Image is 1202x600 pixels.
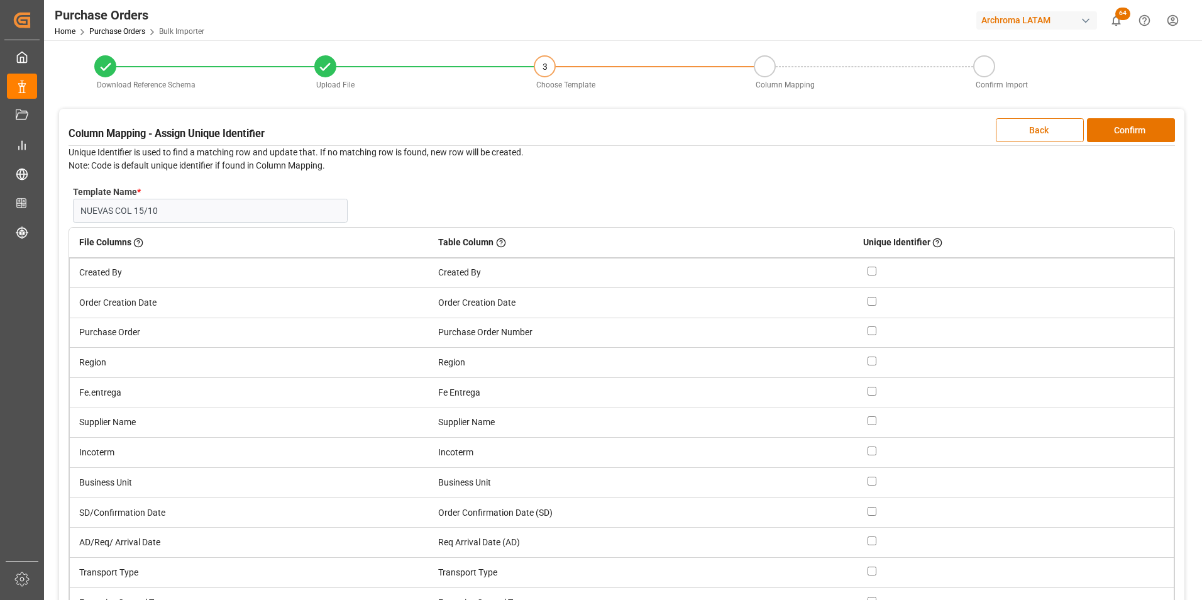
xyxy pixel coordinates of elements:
[976,11,1097,30] div: Archroma LATAM
[69,126,265,142] h3: Column Mapping
[70,348,429,378] td: Region
[73,186,141,199] label: Template Name
[1115,8,1130,20] span: 64
[89,27,145,36] a: Purchase Orders
[756,81,815,89] span: Column Mapping
[996,118,1084,142] button: Back
[438,506,844,519] div: Order Confirmation Date (SD)
[316,81,355,89] span: Upload File
[148,128,265,140] span: - Assign Unique Identifier
[438,386,844,399] div: Fe Entrega
[55,6,204,25] div: Purchase Orders
[438,446,844,459] div: Incoterm
[535,57,554,77] div: 3
[70,377,429,408] td: Fe.entrega
[536,81,595,89] span: Choose Template
[438,566,844,579] div: Transport Type
[69,146,1175,172] p: Unique Identifier is used to find a matching row and update that. If no matching row is found, ne...
[55,27,75,36] a: Home
[863,231,1165,253] div: Unique Identifier
[70,528,429,558] td: AD/Req/ Arrival Date
[70,287,429,318] td: Order Creation Date
[438,536,844,549] div: Req Arrival Date (AD)
[70,558,429,588] td: Transport Type
[438,476,844,489] div: Business Unit
[70,408,429,438] td: Supplier Name
[1130,6,1159,35] button: Help Center
[438,296,844,309] div: Order Creation Date
[97,81,196,89] span: Download Reference Schema
[438,356,844,369] div: Region
[438,231,844,253] div: Table Column
[70,497,429,528] td: SD/Confirmation Date
[438,326,844,339] div: Purchase Order Number
[438,266,844,279] div: Created By
[976,8,1102,32] button: Archroma LATAM
[438,416,844,429] div: Supplier Name
[70,468,429,498] td: Business Unit
[70,258,429,288] td: Created By
[1102,6,1130,35] button: show 64 new notifications
[70,318,429,348] td: Purchase Order
[70,438,429,468] td: Incoterm
[1087,118,1175,142] button: Confirm
[79,231,420,253] div: File Columns
[976,81,1028,89] span: Confirm Import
